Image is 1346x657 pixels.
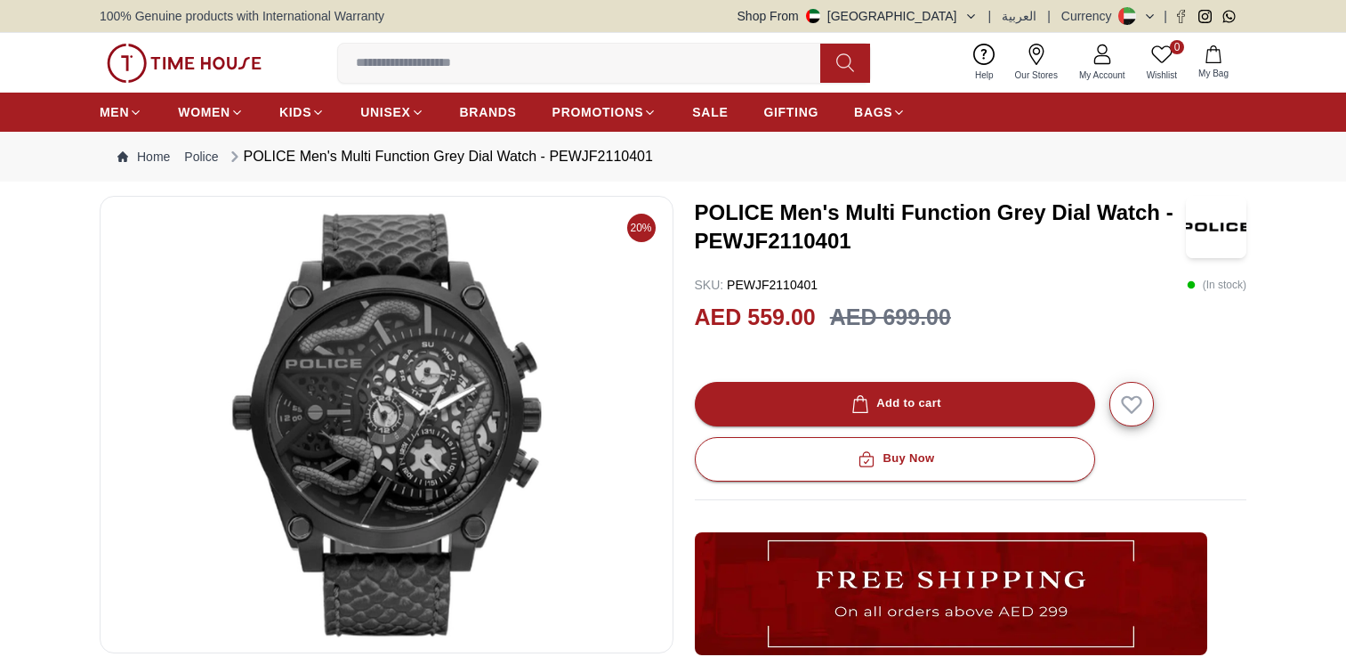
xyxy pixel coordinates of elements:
[1186,196,1246,258] img: POLICE Men's Multi Function Grey Dial Watch - PEWJF2110401
[1140,69,1184,82] span: Wishlist
[854,103,892,121] span: BAGS
[695,437,1095,482] button: Buy Now
[1188,42,1239,84] button: My Bag
[695,301,816,335] h2: AED 559.00
[360,96,423,128] a: UNISEX
[854,96,906,128] a: BAGS
[1136,40,1188,85] a: 0Wishlist
[695,276,818,294] p: PEWJF2110401
[627,214,656,242] span: 20%
[178,96,244,128] a: WOMEN
[100,96,142,128] a: MEN
[1191,67,1236,80] span: My Bag
[460,103,517,121] span: BRANDS
[1187,276,1246,294] p: ( In stock )
[100,7,384,25] span: 100% Genuine products with International Warranty
[1174,10,1188,23] a: Facebook
[1002,7,1036,25] button: العربية
[460,96,517,128] a: BRANDS
[115,211,658,638] img: POLICE Men's Multi Function Grey Dial Watch - PEWJF2110401
[117,148,170,166] a: Home
[178,103,230,121] span: WOMEN
[1222,10,1236,23] a: Whatsapp
[806,9,820,23] img: United Arab Emirates
[1061,7,1119,25] div: Currency
[695,199,1187,255] h3: POLICE Men's Multi Function Grey Dial Watch - PEWJF2110401
[1170,40,1184,54] span: 0
[695,382,1095,426] button: Add to cart
[988,7,992,25] span: |
[1004,40,1068,85] a: Our Stores
[226,146,653,167] div: POLICE Men's Multi Function Grey Dial Watch - PEWJF2110401
[184,148,218,166] a: Police
[692,96,728,128] a: SALE
[552,96,657,128] a: PROMOTIONS
[964,40,1004,85] a: Help
[1198,10,1212,23] a: Instagram
[552,103,644,121] span: PROMOTIONS
[737,7,978,25] button: Shop From[GEOGRAPHIC_DATA]
[848,393,941,414] div: Add to cart
[1008,69,1065,82] span: Our Stores
[830,301,951,335] h3: AED 699.00
[763,103,818,121] span: GIFTING
[1164,7,1167,25] span: |
[692,103,728,121] span: SALE
[107,44,262,83] img: ...
[854,449,934,469] div: Buy Now
[1047,7,1051,25] span: |
[968,69,1001,82] span: Help
[763,96,818,128] a: GIFTING
[1072,69,1132,82] span: My Account
[100,132,1246,182] nav: Breadcrumb
[279,103,311,121] span: KIDS
[279,96,325,128] a: KIDS
[695,532,1207,655] img: ...
[100,103,129,121] span: MEN
[360,103,410,121] span: UNISEX
[695,278,724,292] span: SKU :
